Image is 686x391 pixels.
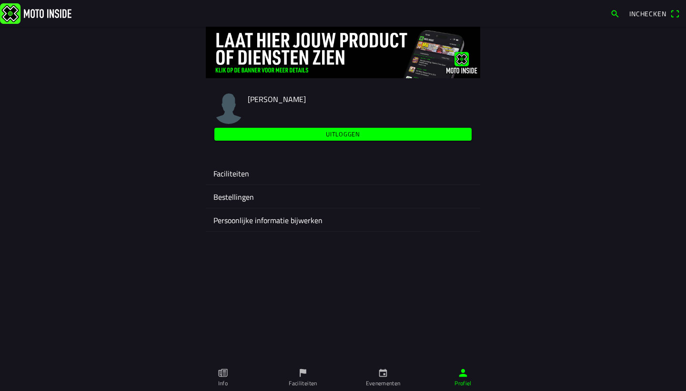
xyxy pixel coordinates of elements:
ion-button: Uitloggen [214,128,472,141]
ion-label: Bestellingen [213,191,473,203]
span: Inchecken [629,9,666,19]
ion-label: Persoonlijke informatie bijwerken [213,215,473,226]
ion-icon: person [458,368,468,378]
a: Incheckenqr scanner [625,5,684,21]
img: moto-inside-avatar.png [213,93,244,124]
ion-label: Faciliteiten [213,168,473,179]
ion-label: Profiel [454,379,472,388]
ion-icon: calendar [378,368,388,378]
span: [PERSON_NAME] [248,93,306,105]
ion-icon: flag [298,368,308,378]
a: search [605,5,625,21]
img: 4Lg0uCZZgYSq9MW2zyHRs12dBiEH1AZVHKMOLPl0.jpg [206,27,480,78]
ion-icon: paper [218,368,228,378]
ion-label: Faciliteiten [289,379,317,388]
ion-label: Evenementen [366,379,401,388]
ion-label: Info [218,379,228,388]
